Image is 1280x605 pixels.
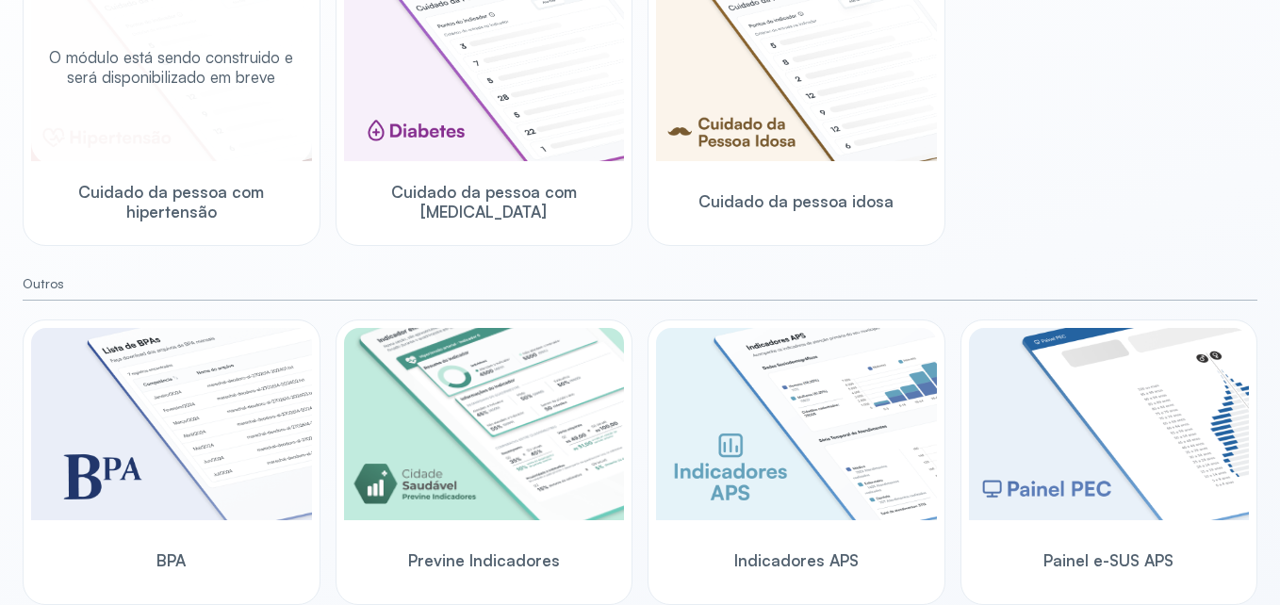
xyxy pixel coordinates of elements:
img: aps-indicators.png [656,328,937,520]
span: Cuidado da pessoa com [MEDICAL_DATA] [344,182,625,222]
img: bpa.png [31,328,312,520]
span: Previne Indicadores [408,550,560,570]
p: O módulo está sendo construido e será disponibilizado em breve [39,47,304,88]
img: previne-brasil.png [344,328,625,520]
span: Painel e-SUS APS [1043,550,1173,570]
img: pec-panel.png [969,328,1250,520]
span: Cuidado da pessoa com hipertensão [31,182,312,222]
span: Indicadores APS [734,550,859,570]
span: Cuidado da pessoa idosa [698,191,894,211]
span: BPA [156,550,186,570]
small: Outros [23,276,1257,292]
